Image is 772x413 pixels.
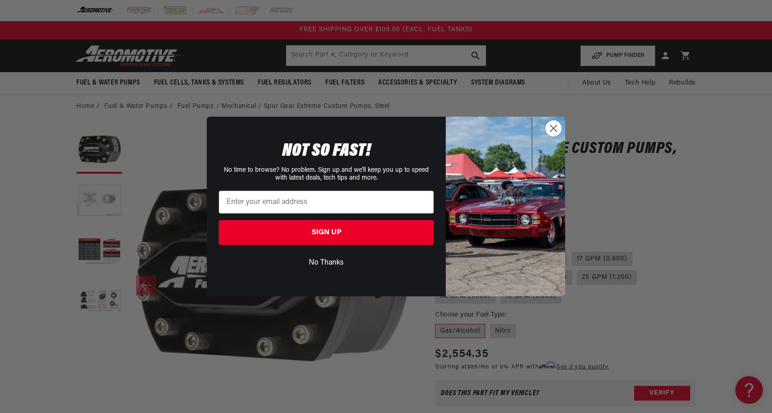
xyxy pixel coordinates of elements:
[224,167,429,181] span: No time to browse? No problem. Sign up and we'll keep you up to speed with latest deals, tech tip...
[219,191,434,214] input: Enter your email address
[219,254,434,272] button: No Thanks
[219,220,434,245] button: SIGN UP
[282,142,371,160] span: NOT SO FAST!
[545,120,562,136] button: Close dialog
[446,117,565,296] img: 85cdd541-2605-488b-b08c-a5ee7b438a35.jpeg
